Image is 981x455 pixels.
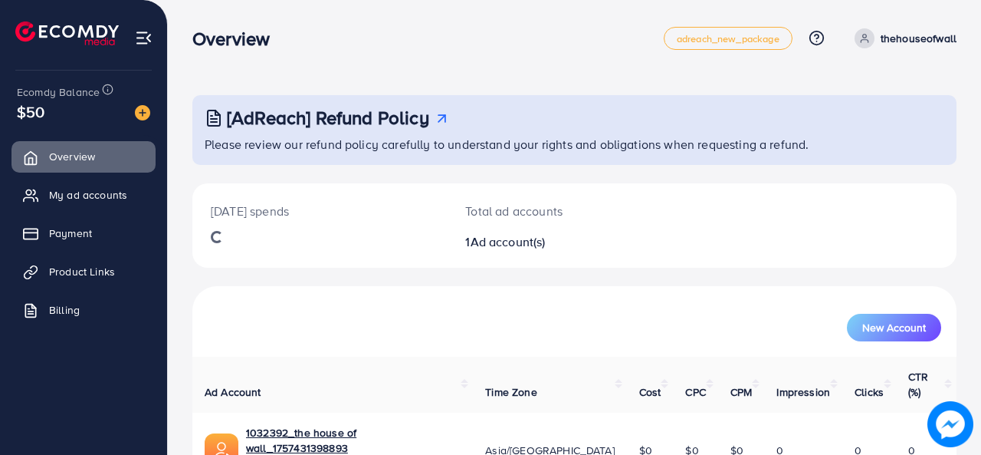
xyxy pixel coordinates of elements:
span: Time Zone [485,384,536,400]
span: Clicks [855,384,884,400]
h3: [AdReach] Refund Policy [227,107,429,129]
span: CPM [730,384,752,400]
span: Impression [776,384,830,400]
p: thehouseofwall [881,29,956,48]
span: Overview [49,149,95,164]
a: Product Links [11,256,156,287]
span: Billing [49,302,80,318]
a: My ad accounts [11,180,156,210]
span: Ecomdy Balance [17,84,100,100]
a: Overview [11,141,156,172]
span: CPC [685,384,705,400]
span: Payment [49,226,92,241]
a: Payment [11,218,156,249]
span: Ad account(s) [471,233,546,250]
img: menu [135,29,153,47]
p: Total ad accounts [465,202,619,220]
a: Billing [11,295,156,325]
img: image [135,105,150,120]
span: New Account [862,322,926,333]
span: $50 [17,101,44,123]
p: Please review our refund policy carefully to understand your rights and obligations when requesti... [205,135,947,153]
span: Product Links [49,264,115,279]
span: CTR (%) [908,369,928,400]
a: adreach_new_package [664,27,792,50]
span: Ad Account [205,384,261,400]
button: New Account [847,314,941,341]
h2: 1 [465,235,619,249]
a: thehouseofwall [848,28,956,48]
span: My ad accounts [49,187,127,203]
p: [DATE] spends [211,202,428,220]
img: logo [15,21,119,45]
span: Cost [639,384,661,400]
span: adreach_new_package [677,34,779,44]
h3: Overview [192,28,282,50]
img: image [927,401,973,447]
